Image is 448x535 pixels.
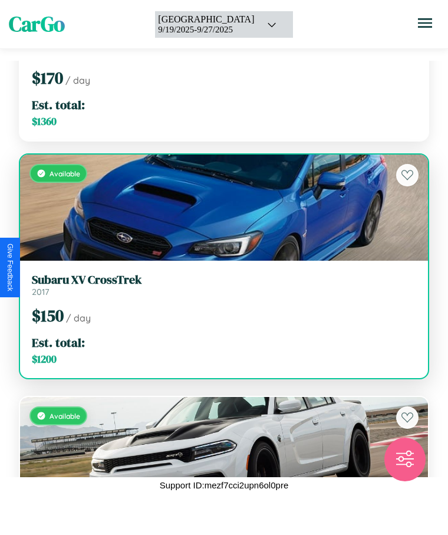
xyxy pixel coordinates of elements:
span: $ 170 [32,67,63,89]
span: Est. total: [32,334,85,351]
span: Est. total: [32,96,85,113]
span: CarGo [9,10,65,38]
span: Available [50,169,80,178]
span: 2017 [32,287,50,297]
p: Support ID: mezf7cci2upn6ol0pre [160,477,288,493]
div: 9 / 19 / 2025 - 9 / 27 / 2025 [158,25,254,35]
a: Subaru XV CrossTrek2017 [32,273,416,297]
div: Give Feedback [6,244,14,291]
h3: Subaru XV CrossTrek [32,273,416,287]
span: Available [50,412,80,421]
span: $ 1360 [32,114,57,129]
div: [GEOGRAPHIC_DATA] [158,14,254,25]
span: $ 150 [32,304,64,327]
span: / day [65,74,90,86]
span: / day [66,312,91,324]
span: $ 1200 [32,352,57,366]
